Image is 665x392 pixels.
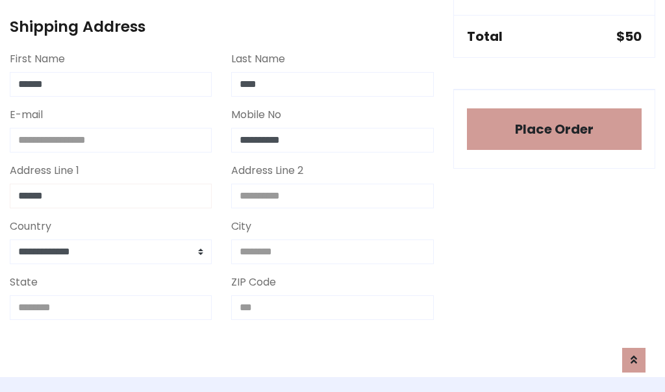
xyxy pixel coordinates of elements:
h5: $ [616,29,642,44]
label: First Name [10,51,65,67]
label: Address Line 1 [10,163,79,178]
h4: Shipping Address [10,18,434,36]
label: City [231,219,251,234]
label: Address Line 2 [231,163,303,178]
label: State [10,275,38,290]
button: Place Order [467,108,642,150]
span: 50 [625,27,642,45]
label: Mobile No [231,107,281,123]
label: Last Name [231,51,285,67]
label: E-mail [10,107,43,123]
label: ZIP Code [231,275,276,290]
label: Country [10,219,51,234]
h5: Total [467,29,503,44]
